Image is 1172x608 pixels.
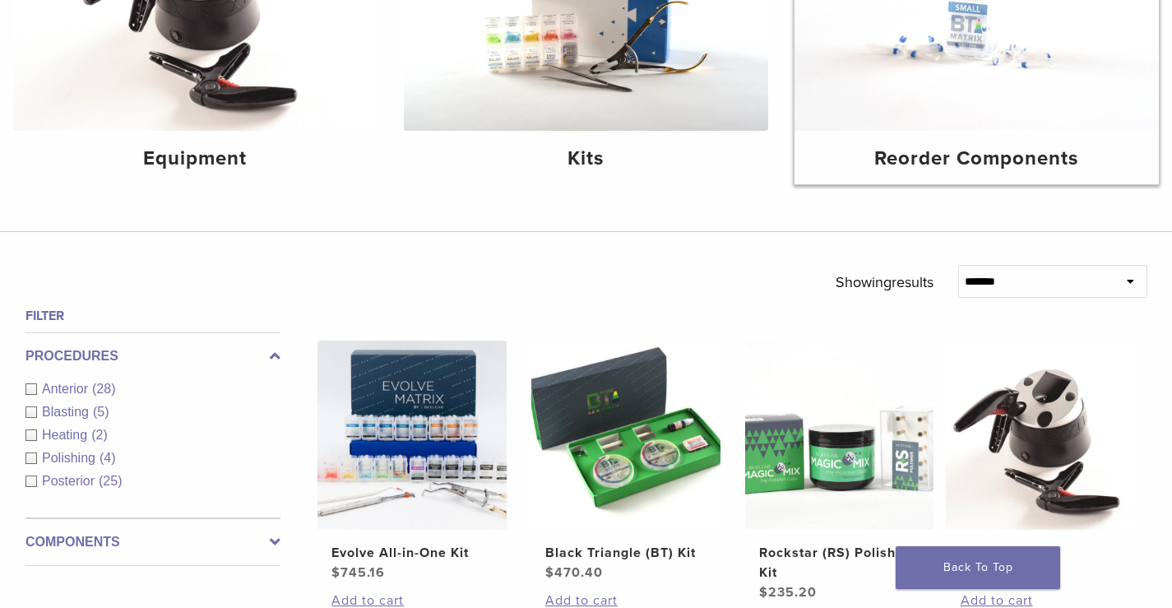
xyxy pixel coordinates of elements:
a: Black Triangle (BT) KitBlack Triangle (BT) Kit $470.40 [531,341,720,582]
a: Rockstar (RS) Polishing KitRockstar (RS) Polishing Kit $235.20 [745,341,934,602]
h4: Kits [417,144,755,174]
span: Heating [42,428,91,442]
img: Black Triangle (BT) Kit [531,341,720,530]
h2: Evolve All-in-One Kit [331,543,492,563]
span: Blasting [42,405,93,419]
a: Back To Top [896,546,1060,589]
p: Showing results [836,265,933,299]
span: (2) [91,428,108,442]
h2: Black Triangle (BT) Kit [545,543,706,563]
a: HeatSync KitHeatSync Kit $1,041.70 [946,341,1135,582]
span: (28) [92,382,115,396]
bdi: 745.16 [331,564,385,581]
bdi: 470.40 [545,564,603,581]
h2: HeatSync Kit [961,543,1121,563]
span: $ [545,564,554,581]
h4: Filter [25,306,280,326]
h2: Rockstar (RS) Polishing Kit [759,543,920,582]
label: Components [25,532,280,552]
h4: Reorder Components [808,144,1146,174]
img: Rockstar (RS) Polishing Kit [745,341,934,530]
span: $ [759,584,768,601]
img: Evolve All-in-One Kit [317,341,507,530]
span: (25) [99,474,122,488]
a: Evolve All-in-One KitEvolve All-in-One Kit $745.16 [317,341,507,582]
span: Posterior [42,474,99,488]
span: (5) [93,405,109,419]
span: $ [331,564,340,581]
span: Polishing [42,451,100,465]
img: HeatSync Kit [946,341,1135,530]
span: (4) [100,451,116,465]
h4: Equipment [26,144,364,174]
span: Anterior [42,382,92,396]
bdi: 235.20 [759,584,817,601]
label: Procedures [25,346,280,366]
